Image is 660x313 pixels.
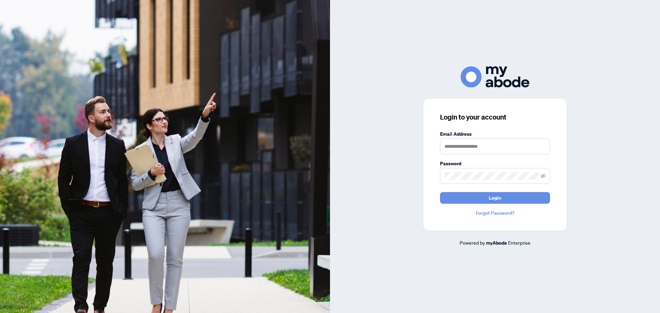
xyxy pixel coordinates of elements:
[440,112,550,122] h3: Login to your account
[440,192,550,204] button: Login
[461,66,529,87] img: ma-logo
[440,130,550,138] label: Email Address
[486,239,507,247] a: myAbode
[508,239,530,246] span: Enterprise
[440,160,550,167] label: Password
[489,192,501,203] span: Login
[440,209,550,217] a: Forgot Password?
[460,239,485,246] span: Powered by
[541,174,546,178] span: eye-invisible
